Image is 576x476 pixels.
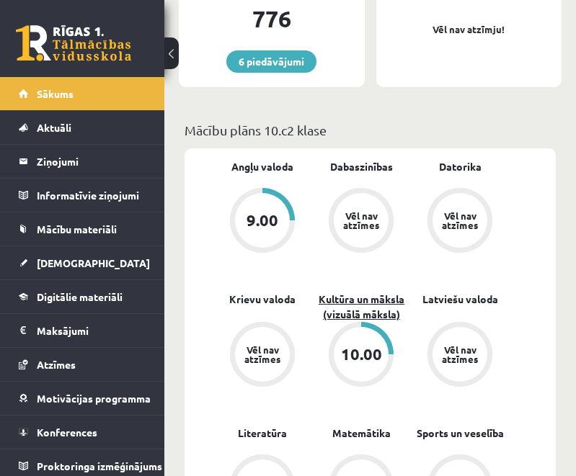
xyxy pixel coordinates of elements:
div: Vēl nav atzīmes [242,345,283,364]
a: Latviešu valoda [422,292,498,307]
a: Literatūra [238,426,287,441]
span: Sākums [37,87,74,100]
a: Vēl nav atzīmes [411,322,510,390]
a: Rīgas 1. Tālmācības vidusskola [16,25,131,61]
a: Vēl nav atzīmes [213,322,312,390]
p: Mācību plāns 10.c2 klase [185,120,556,140]
span: Digitālie materiāli [37,290,123,303]
span: Motivācijas programma [37,392,151,405]
div: Vēl nav atzīmes [440,345,480,364]
a: Konferences [19,416,146,449]
a: Informatīvie ziņojumi [19,179,146,212]
div: Vēl nav atzīmes [341,211,381,230]
a: Krievu valoda [229,292,296,307]
p: Vēl nav atzīmju! [384,22,555,37]
div: Vēl nav atzīmes [440,211,480,230]
span: [DEMOGRAPHIC_DATA] [37,256,150,269]
a: Datorika [439,159,482,174]
div: 10.00 [341,346,382,362]
a: Maksājumi [19,314,146,347]
a: Motivācijas programma [19,382,146,415]
span: Atzīmes [37,358,76,371]
span: Proktoringa izmēģinājums [37,459,162,472]
a: 9.00 [213,188,312,256]
a: Mācību materiāli [19,212,146,246]
a: Digitālie materiāli [19,280,146,313]
div: 776 [179,1,365,36]
a: Vēl nav atzīmes [411,188,510,256]
a: Kultūra un māksla (vizuālā māksla) [312,292,411,322]
a: Atzīmes [19,348,146,381]
a: Matemātika [332,426,391,441]
legend: Ziņojumi [37,145,146,178]
a: Aktuāli [19,111,146,144]
a: Vēl nav atzīmes [312,188,411,256]
a: Angļu valoda [231,159,293,174]
a: 10.00 [312,322,411,390]
a: Sākums [19,77,146,110]
a: Sports un veselība [417,426,504,441]
span: Aktuāli [37,121,71,134]
span: Konferences [37,426,97,439]
span: Mācību materiāli [37,223,117,235]
a: Ziņojumi [19,145,146,178]
a: 6 piedāvājumi [226,50,316,73]
a: [DEMOGRAPHIC_DATA] [19,246,146,279]
div: 9.00 [247,212,278,228]
legend: Informatīvie ziņojumi [37,179,146,212]
a: Dabaszinības [330,159,393,174]
legend: Maksājumi [37,314,146,347]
